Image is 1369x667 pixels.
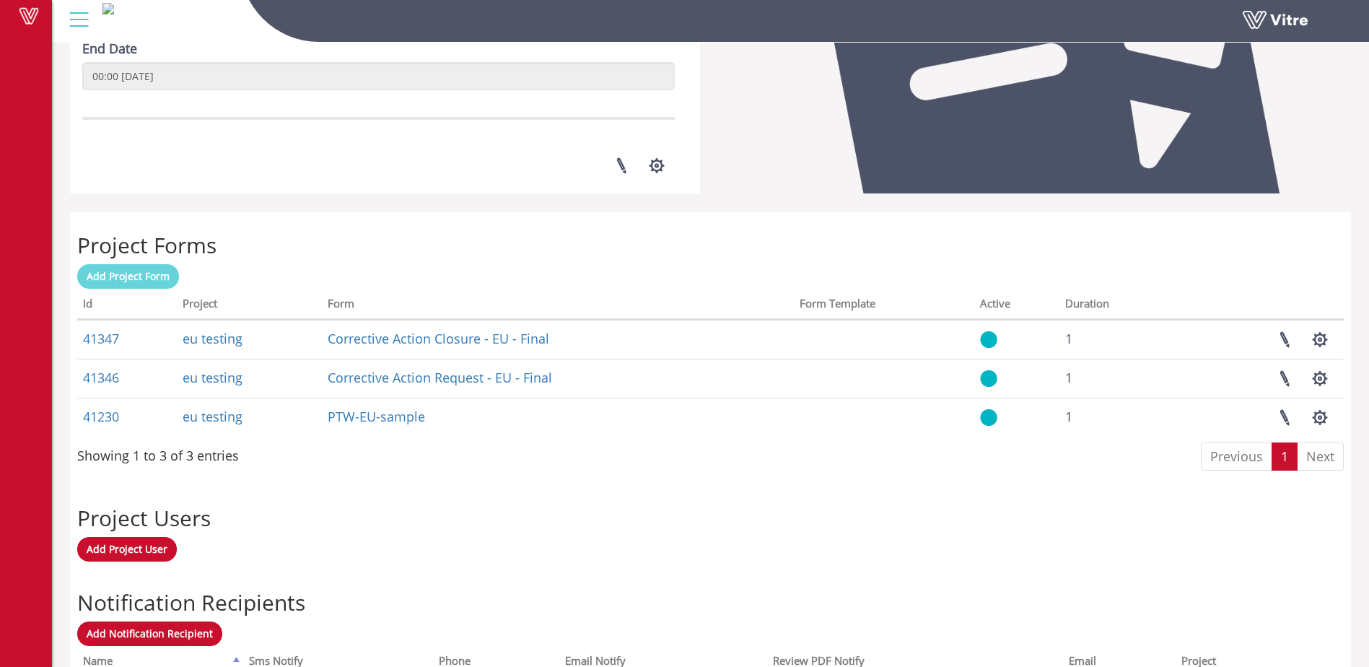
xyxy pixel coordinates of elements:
[177,292,323,320] th: Project
[87,627,213,640] span: Add Notification Recipient
[77,537,177,562] a: Add Project User
[1059,292,1175,320] th: Duration
[183,408,242,425] a: eu testing
[87,542,167,556] span: Add Project User
[980,331,997,349] img: yes
[83,369,119,386] a: 41346
[980,409,997,427] img: yes
[82,40,137,58] label: End Date
[1059,320,1175,359] td: 1
[77,233,1344,257] h2: Project Forms
[183,369,242,386] a: eu testing
[77,622,222,646] a: Add Notification Recipient
[980,370,997,388] img: yes
[77,264,179,289] a: Add Project Form
[77,590,1344,614] h2: Notification Recipients
[102,3,114,14] img: 89a1e879-483e-4009-bea7-dbfb47cfb1c8.jpg
[322,292,793,320] th: Form
[87,269,170,283] span: Add Project Form
[77,506,1344,530] h2: Project Users
[83,408,119,425] a: 41230
[1059,398,1175,437] td: 1
[77,292,177,320] th: Id
[1297,443,1344,471] a: Next
[974,292,1059,320] th: Active
[83,330,119,347] a: 41347
[77,441,239,466] div: Showing 1 to 3 of 3 entries
[328,369,552,386] a: Corrective Action Request - EU - Final
[1272,443,1298,471] a: 1
[328,330,549,347] a: Corrective Action Closure - EU - Final
[328,408,425,425] a: PTW-EU-sample
[1201,443,1272,471] a: Previous
[794,292,974,320] th: Form Template
[183,330,242,347] a: eu testing
[1059,359,1175,398] td: 1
